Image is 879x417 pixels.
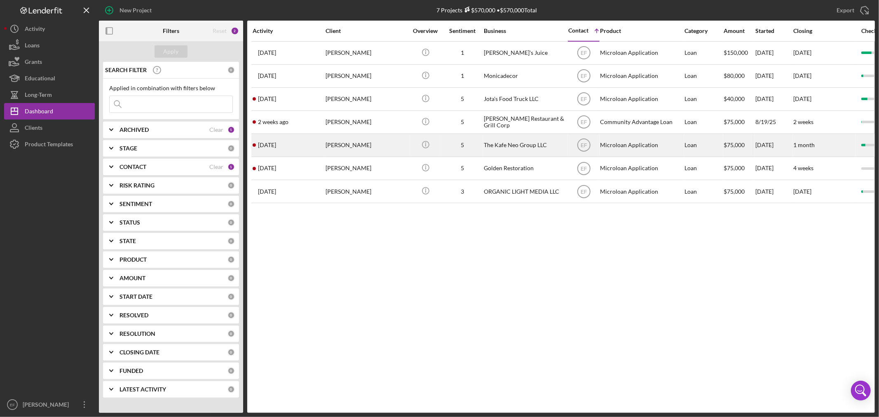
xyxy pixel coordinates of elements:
b: PRODUCT [120,256,147,263]
span: $75,000 [724,141,745,148]
b: CONTACT [120,164,146,170]
div: Reset [213,28,227,34]
div: Grants [25,54,42,72]
button: Dashboard [4,103,95,119]
b: RESOLUTION [120,330,155,337]
div: [PERSON_NAME] [326,42,408,64]
div: 0 [227,293,235,300]
div: Loan [684,42,723,64]
a: Clients [4,119,95,136]
span: $80,000 [724,72,745,79]
div: 1 [442,49,483,56]
time: 1 month [793,141,815,148]
div: Closing [793,28,855,34]
time: 2025-09-09 15:31 [258,96,276,102]
div: 0 [227,219,235,226]
div: 5 [442,165,483,171]
div: [PERSON_NAME] [326,111,408,133]
time: 2025-09-03 01:50 [258,119,288,125]
button: Loans [4,37,95,54]
div: [DATE] [755,42,792,64]
text: EF [10,403,15,407]
div: Apply [164,45,179,58]
div: 0 [227,367,235,375]
b: RESOLVED [120,312,148,319]
div: [PERSON_NAME] [326,157,408,179]
div: Loan [684,134,723,156]
button: Grants [4,54,95,70]
div: The Kafe Neo Group LLC [484,134,566,156]
b: SEARCH FILTER [105,67,147,73]
b: RISK RATING [120,182,155,189]
div: 5 [442,119,483,125]
div: Activity [253,28,325,34]
div: Product [600,28,682,34]
time: [DATE] [793,49,811,56]
div: 1 [227,163,235,171]
div: 0 [227,386,235,393]
div: Started [755,28,792,34]
div: Loan [684,111,723,133]
b: STATUS [120,219,140,226]
b: ARCHIVED [120,127,149,133]
div: Amount [724,28,755,34]
div: Loans [25,37,40,56]
div: 0 [227,274,235,282]
div: 3 [442,188,483,195]
div: 7 Projects • $570,000 Total [437,7,537,14]
div: Community Advantage Loan [600,111,682,133]
text: EF [581,189,587,194]
button: Educational [4,70,95,87]
time: 2025-08-30 02:01 [258,165,276,171]
div: 0 [227,200,235,208]
b: START DATE [120,293,152,300]
div: 0 [227,145,235,152]
text: EF [581,143,587,148]
div: 2 [231,27,239,35]
b: AMOUNT [120,275,145,281]
button: Activity [4,21,95,37]
div: Microloan Application [600,157,682,179]
text: EF [581,50,587,56]
div: [DATE] [755,88,792,110]
div: 8/19/25 [755,111,792,133]
button: Apply [155,45,188,58]
div: [PERSON_NAME] Restaurant & Grill Corp [484,111,566,133]
div: ORGANIC LIGHT MEDIA LLC [484,180,566,202]
div: [DATE] [755,134,792,156]
button: New Project [99,2,160,19]
div: Business [484,28,566,34]
time: 4 weeks [793,164,813,171]
span: $75,000 [724,188,745,195]
div: Loan [684,65,723,87]
div: Golden Restoration [484,157,566,179]
div: Microloan Application [600,42,682,64]
button: Export [828,2,875,19]
div: Microloan Application [600,65,682,87]
div: 0 [227,66,235,74]
text: EF [581,166,587,171]
b: CLOSING DATE [120,349,159,356]
span: $75,000 [724,164,745,171]
button: Long-Term [4,87,95,103]
a: Product Templates [4,136,95,152]
div: Dashboard [25,103,53,122]
div: 0 [227,256,235,263]
div: Clear [209,127,223,133]
time: 2 weeks [793,118,813,125]
div: Contact [568,27,588,34]
time: 2025-09-08 21:02 [258,142,276,148]
text: EF [581,96,587,102]
div: Microloan Application [600,134,682,156]
div: [PERSON_NAME] [326,134,408,156]
b: SENTIMENT [120,201,152,207]
div: Clients [25,119,42,138]
b: STAGE [120,145,137,152]
div: Clear [209,164,223,170]
div: Educational [25,70,55,89]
